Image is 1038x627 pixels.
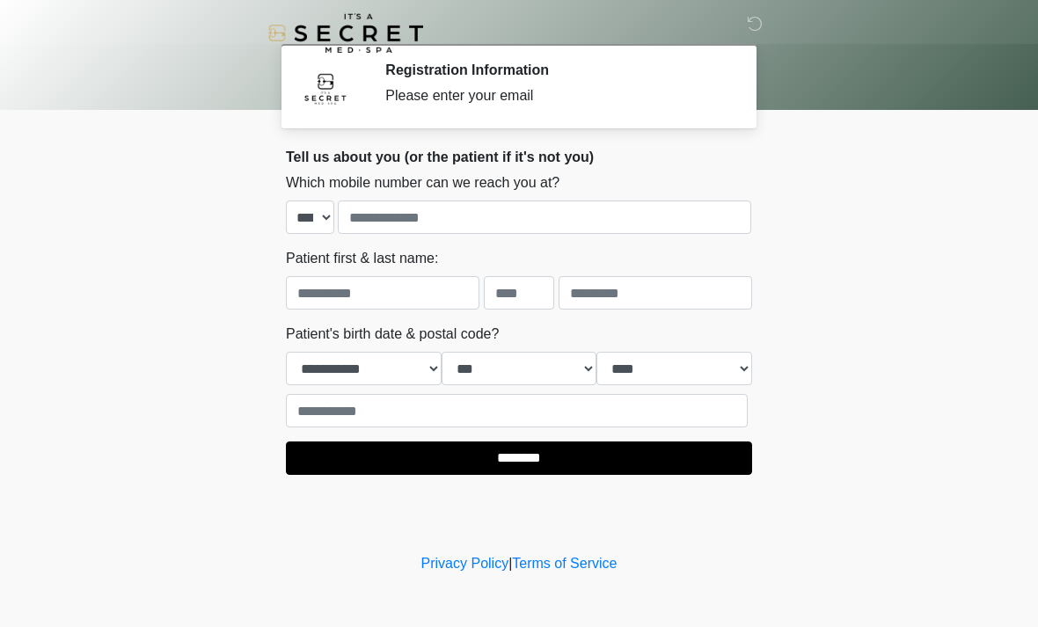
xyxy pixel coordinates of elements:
[385,85,726,106] div: Please enter your email
[286,248,438,269] label: Patient first & last name:
[286,172,559,193] label: Which mobile number can we reach you at?
[268,13,423,53] img: It's A Secret Med Spa Logo
[286,324,499,345] label: Patient's birth date & postal code?
[512,556,617,571] a: Terms of Service
[421,556,509,571] a: Privacy Policy
[385,62,726,78] h2: Registration Information
[286,149,752,165] h2: Tell us about you (or the patient if it's not you)
[508,556,512,571] a: |
[299,62,352,114] img: Agent Avatar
